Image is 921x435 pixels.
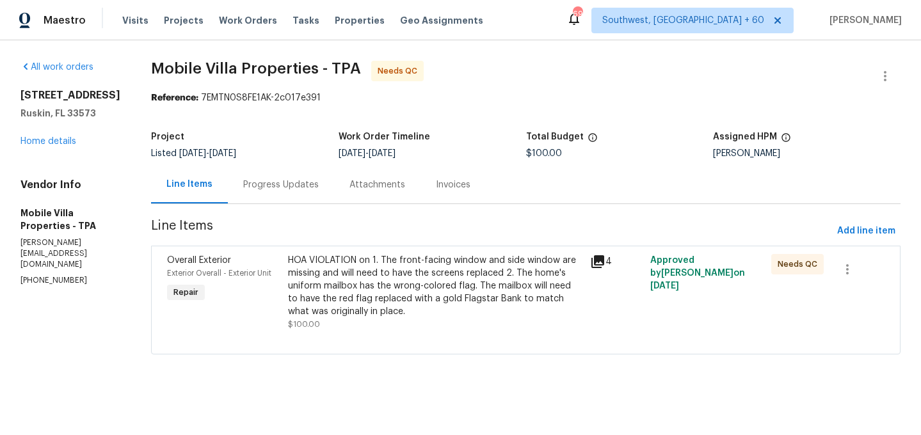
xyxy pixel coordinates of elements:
[44,14,86,27] span: Maestro
[166,178,212,191] div: Line Items
[778,258,822,271] span: Needs QC
[650,281,679,290] span: [DATE]
[590,254,643,269] div: 4
[349,178,405,191] div: Attachments
[167,256,231,265] span: Overall Exterior
[526,149,562,158] span: $100.00
[335,14,385,27] span: Properties
[20,178,120,191] h4: Vendor Info
[713,132,777,141] h5: Assigned HPM
[151,93,198,102] b: Reference:
[650,256,745,290] span: Approved by [PERSON_NAME] on
[179,149,236,158] span: -
[243,178,319,191] div: Progress Updates
[288,320,320,328] span: $100.00
[837,223,895,239] span: Add line item
[20,237,120,270] p: [PERSON_NAME][EMAIL_ADDRESS][DOMAIN_NAME]
[378,65,422,77] span: Needs QC
[209,149,236,158] span: [DATE]
[339,149,365,158] span: [DATE]
[168,286,204,299] span: Repair
[713,149,901,158] div: [PERSON_NAME]
[400,14,483,27] span: Geo Assignments
[588,132,598,149] span: The total cost of line items that have been proposed by Opendoor. This sum includes line items th...
[824,14,902,27] span: [PERSON_NAME]
[151,61,361,76] span: Mobile Villa Properties - TPA
[20,89,120,102] h2: [STREET_ADDRESS]
[151,219,832,243] span: Line Items
[122,14,148,27] span: Visits
[20,275,120,286] p: [PHONE_NUMBER]
[832,219,901,243] button: Add line item
[573,8,582,20] div: 694
[179,149,206,158] span: [DATE]
[436,178,470,191] div: Invoices
[781,132,791,149] span: The hpm assigned to this work order.
[151,132,184,141] h5: Project
[602,14,764,27] span: Southwest, [GEOGRAPHIC_DATA] + 60
[339,149,396,158] span: -
[292,16,319,25] span: Tasks
[151,149,236,158] span: Listed
[164,14,204,27] span: Projects
[20,207,120,232] h5: Mobile Villa Properties - TPA
[151,91,901,104] div: 7EMTN0S8FE1AK-2c017e391
[526,132,584,141] h5: Total Budget
[20,63,93,72] a: All work orders
[20,137,76,146] a: Home details
[339,132,430,141] h5: Work Order Timeline
[369,149,396,158] span: [DATE]
[167,269,271,277] span: Exterior Overall - Exterior Unit
[219,14,277,27] span: Work Orders
[20,107,120,120] h5: Ruskin, FL 33573
[288,254,582,318] div: HOA VIOLATION on 1. The front-facing window and side window are missing and will need to have the...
